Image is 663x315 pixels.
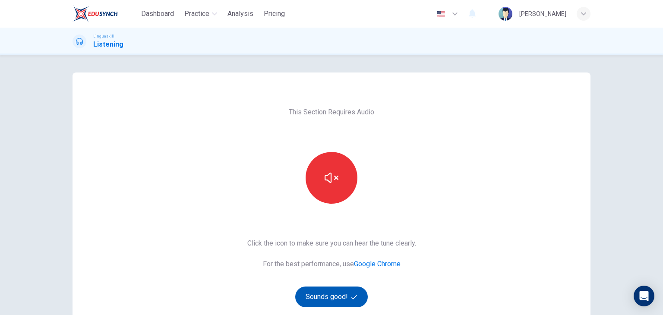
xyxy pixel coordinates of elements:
[264,9,285,19] span: Pricing
[227,9,253,19] span: Analysis
[247,238,416,249] span: Click the icon to make sure you can hear the tune clearly.
[634,286,654,306] div: Open Intercom Messenger
[436,11,446,17] img: en
[138,6,177,22] button: Dashboard
[73,5,138,22] a: EduSynch logo
[224,6,257,22] button: Analysis
[289,107,374,117] span: This Section Requires Audio
[519,9,566,19] div: [PERSON_NAME]
[295,287,368,307] button: Sounds good!
[141,9,174,19] span: Dashboard
[247,259,416,269] span: For the best performance, use
[354,260,401,268] a: Google Chrome
[184,9,209,19] span: Practice
[93,33,114,39] span: Linguaskill
[260,6,288,22] button: Pricing
[93,39,123,50] h1: Listening
[499,7,512,21] img: Profile picture
[73,5,118,22] img: EduSynch logo
[181,6,221,22] button: Practice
